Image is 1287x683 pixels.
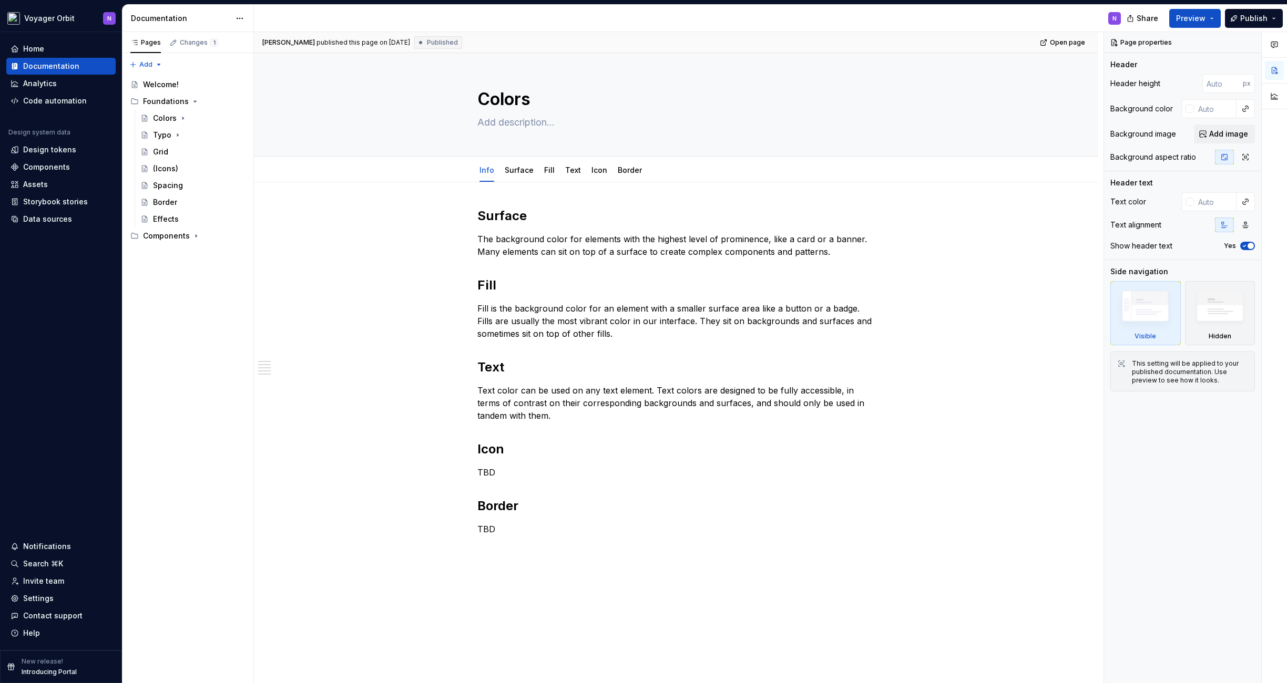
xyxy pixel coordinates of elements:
[1169,9,1221,28] button: Preview
[6,555,116,572] button: Search ⌘K
[136,127,249,143] a: Typo
[565,165,581,174] a: Text
[23,179,48,190] div: Assets
[24,13,75,24] div: Voyager Orbit
[6,40,116,57] a: Home
[126,57,166,72] button: Add
[153,130,171,140] div: Typo
[2,7,120,29] button: Voyager OrbitN
[1194,192,1237,211] input: Auto
[143,231,190,241] div: Components
[316,38,410,47] div: published this page on [DATE]
[131,13,230,24] div: Documentation
[475,159,498,181] div: Info
[505,165,534,174] a: Surface
[1137,13,1158,24] span: Share
[1110,129,1176,139] div: Background image
[1185,281,1255,345] div: Hidden
[1110,196,1146,207] div: Text color
[6,92,116,109] a: Code automation
[477,523,875,535] p: TBD
[618,165,642,174] a: Border
[136,143,249,160] a: Grid
[1110,152,1196,162] div: Background aspect ratio
[136,160,249,177] a: (Icons)
[587,159,611,181] div: Icon
[1135,332,1156,340] div: Visible
[23,541,71,552] div: Notifications
[23,162,70,172] div: Components
[23,61,79,71] div: Documentation
[477,384,875,422] p: Text color can be used on any text element. Text colors are designed to be fully accessible, in t...
[1209,332,1231,340] div: Hidden
[6,141,116,158] a: Design tokens
[6,211,116,227] a: Data sources
[136,211,249,227] a: Effects
[1194,99,1237,118] input: Auto
[540,159,559,181] div: Fill
[143,79,179,90] div: Welcome!
[477,498,875,514] h2: Border
[7,12,20,25] img: e5527c48-e7d1-4d25-8110-9641689f5e10.png
[1037,35,1090,50] a: Open page
[1202,74,1243,93] input: Auto
[136,110,249,127] a: Colors
[153,214,179,224] div: Effects
[1110,104,1173,114] div: Background color
[23,628,40,638] div: Help
[1209,129,1248,139] span: Add image
[153,180,183,191] div: Spacing
[153,113,177,123] div: Colors
[153,147,168,157] div: Grid
[180,38,218,47] div: Changes
[6,573,116,589] a: Invite team
[1110,220,1161,230] div: Text alignment
[1050,38,1085,47] span: Open page
[1176,13,1206,24] span: Preview
[1110,281,1181,345] div: Visible
[23,610,83,621] div: Contact support
[143,96,189,107] div: Foundations
[591,165,607,174] a: Icon
[477,233,875,258] p: The background color for elements with the highest level of prominence, like a card or a banner. ...
[22,668,77,676] p: Introducing Portal
[23,576,64,586] div: Invite team
[262,38,315,47] span: [PERSON_NAME]
[427,38,458,47] span: Published
[477,441,875,458] h2: Icon
[477,302,875,340] p: Fill is the background color for an element with a smaller surface area like a button or a badge....
[23,144,76,155] div: Design tokens
[130,38,161,47] div: Pages
[477,359,875,376] h2: Text
[23,44,44,54] div: Home
[1110,178,1153,188] div: Header text
[1121,9,1165,28] button: Share
[107,14,111,23] div: N
[1110,241,1172,251] div: Show header text
[477,466,875,479] p: TBD
[136,177,249,194] a: Spacing
[23,78,57,89] div: Analytics
[6,193,116,210] a: Storybook stories
[479,165,494,174] a: Info
[1112,14,1117,23] div: N
[136,194,249,211] a: Border
[544,165,555,174] a: Fill
[153,197,177,208] div: Border
[23,558,63,569] div: Search ⌘K
[23,96,87,106] div: Code automation
[126,227,249,244] div: Components
[139,60,152,69] span: Add
[1110,59,1137,70] div: Header
[8,128,70,137] div: Design system data
[500,159,538,181] div: Surface
[475,87,873,112] textarea: Colors
[126,93,249,110] div: Foundations
[1243,79,1251,88] p: px
[6,176,116,193] a: Assets
[23,593,54,604] div: Settings
[1132,359,1248,385] div: This setting will be applied to your published documentation. Use preview to see how it looks.
[6,590,116,607] a: Settings
[6,58,116,75] a: Documentation
[477,208,875,224] h2: Surface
